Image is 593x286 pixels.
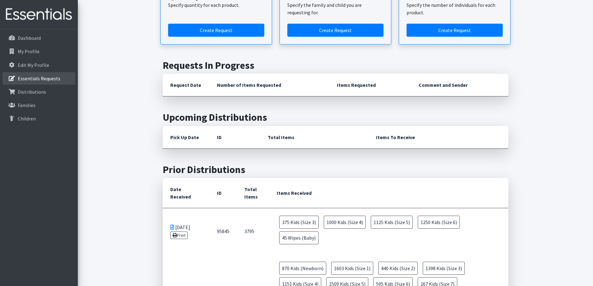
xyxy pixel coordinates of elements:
span: 45 Wipes (Baby) [279,231,318,244]
a: Distributions [2,86,75,98]
a: Dashboard [2,32,75,44]
p: Edit My Profile [18,62,49,68]
td: 95845 [209,208,237,255]
p: My Profile [18,48,40,54]
span: 1000 Kids (Size 4) [324,216,366,229]
h2: Upcoming Distributions [163,111,508,123]
p: Specify the family and child you are requesting for. [287,1,384,16]
td: 3795 [237,208,269,255]
p: Children [18,115,36,122]
span: 1398 Kids (Size 3) [423,262,465,275]
th: Items Requested [329,74,411,96]
th: Total Items [260,126,369,149]
th: Request Date [163,74,209,96]
th: Total Items [237,178,269,208]
p: Dashboard [18,35,41,41]
h2: Requests In Progress [163,59,508,71]
a: Create a request for a child or family [287,24,384,37]
a: Create a request by number of individuals [407,24,503,37]
th: Items Received [269,178,508,208]
img: HumanEssentials [2,4,75,25]
a: Essentials Requests [2,72,75,85]
span: 440 Kids (Size 2) [378,262,418,275]
a: Families [2,99,75,111]
th: Pick Up Date [163,126,209,149]
span: 1603 Kids (Size 1) [331,262,373,275]
a: My Profile [2,45,75,58]
p: Specify the number of individuals for each product. [407,1,503,16]
th: Number of Items Requested [209,74,330,96]
th: ID [209,126,260,149]
th: ID [209,178,237,208]
h2: Prior Distributions [163,164,508,176]
a: Print [170,232,188,239]
p: Families [18,102,35,108]
a: Create a request by quantity [168,24,264,37]
span: 1125 Kids (Size 5) [371,216,413,229]
a: Edit My Profile [2,59,75,71]
th: Date Received [163,178,209,208]
th: Comment and Sender [411,74,508,96]
p: Distributions [18,89,46,95]
p: Essentials Requests [18,75,60,82]
a: Children [2,112,75,125]
span: 375 Kids (Size 3) [279,216,319,229]
td: [DATE] [163,208,209,255]
span: 1250 Kids (Size 6) [418,216,460,229]
th: Items To Receive [369,126,508,149]
span: 870 Kids (Newborn) [279,262,326,275]
p: Specify quantity for each product. [168,1,264,9]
